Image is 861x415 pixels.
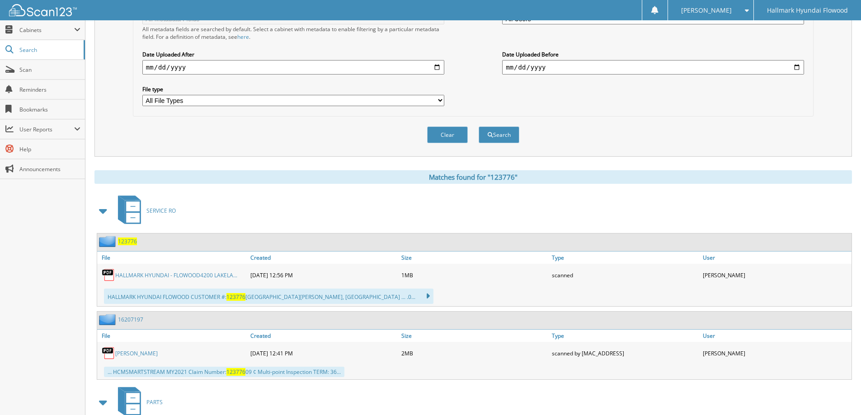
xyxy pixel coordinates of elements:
[102,346,115,360] img: PDF.png
[701,344,852,362] div: [PERSON_NAME]
[118,316,143,323] a: 16207197
[550,252,701,264] a: Type
[142,51,444,58] label: Date Uploaded After
[104,289,433,304] div: HALLMARK HYUNDAI FLOWOOD CUSTOMER #: [GEOGRAPHIC_DATA][PERSON_NAME], [GEOGRAPHIC_DATA] ... .0...
[97,252,248,264] a: File
[479,126,519,143] button: Search
[399,344,550,362] div: 2MB
[399,330,550,342] a: Size
[97,330,248,342] a: File
[142,60,444,75] input: start
[767,8,848,13] span: Hallmark Hyundai Flowood
[502,51,804,58] label: Date Uploaded Before
[113,193,176,228] a: SERVICE RO
[226,368,245,376] span: 123776
[237,33,249,41] a: here
[550,330,701,342] a: Type
[94,170,852,184] div: Matches found for "123776"
[115,271,237,279] a: HALLMARK HYUNDAI - FLOWOOD4200 LAKELA...
[118,238,137,245] a: 123776
[115,350,158,357] a: [PERSON_NAME]
[248,330,399,342] a: Created
[146,207,176,214] span: SERVICE RO
[9,4,77,16] img: scan123-logo-white.svg
[142,85,444,93] label: File type
[104,367,344,377] div: ... HCMSMARTSTREAM MY2021 Claim Number: 09 ¢ Multi-point Inspection TERM: 36...
[248,266,399,284] div: [DATE] 12:56 PM
[502,60,804,75] input: end
[19,46,79,54] span: Search
[19,106,80,113] span: Bookmarks
[19,126,74,133] span: User Reports
[226,293,245,301] span: 123776
[19,86,80,93] span: Reminders
[427,126,468,143] button: Clear
[681,8,732,13] span: [PERSON_NAME]
[19,26,74,34] span: Cabinets
[99,236,118,247] img: folder2.png
[102,268,115,282] img: PDF.png
[19,165,80,173] span: Announcements
[399,266,550,284] div: 1MB
[19,145,80,153] span: Help
[99,314,118,325] img: folder2.png
[142,25,444,41] div: All metadata fields are searched by default. Select a cabinet with metadata to enable filtering b...
[550,344,701,362] div: scanned by [MAC_ADDRESS]
[248,252,399,264] a: Created
[550,266,701,284] div: scanned
[146,398,163,406] span: PARTS
[701,330,852,342] a: User
[248,344,399,362] div: [DATE] 12:41 PM
[701,266,852,284] div: [PERSON_NAME]
[19,66,80,74] span: Scan
[399,252,550,264] a: Size
[816,372,861,415] iframe: Chat Widget
[701,252,852,264] a: User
